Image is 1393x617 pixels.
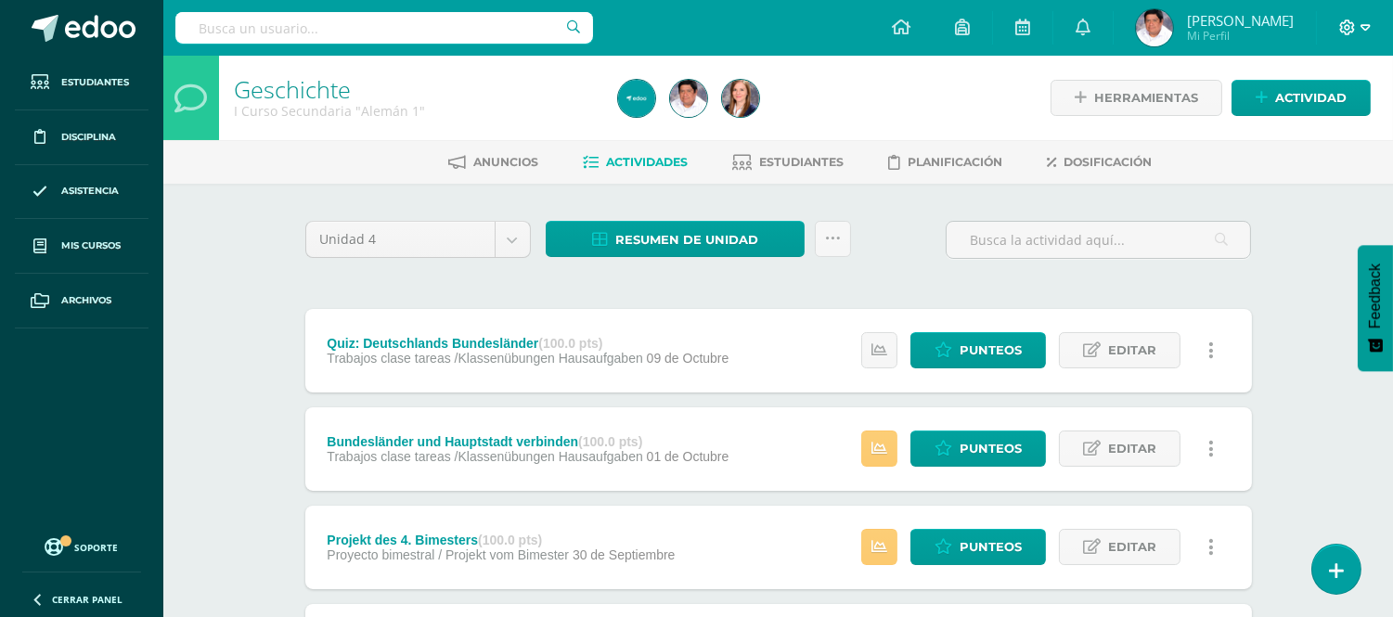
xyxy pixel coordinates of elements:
span: Mis cursos [61,238,121,253]
span: Editar [1108,530,1156,564]
div: Quiz: Deutschlands Bundesländer [327,336,729,351]
span: Dosificación [1064,155,1153,169]
span: Proyecto bimestral / Projekt vom Bimester [327,547,569,562]
a: Estudiantes [733,148,845,177]
a: Mis cursos [15,219,148,274]
span: Punteos [960,431,1022,466]
span: Editar [1108,333,1156,367]
a: Punteos [910,529,1046,565]
span: Trabajos clase tareas /Klassenübungen Hausaufgaben [327,351,642,366]
span: Feedback [1367,264,1384,328]
span: Archivos [61,293,111,308]
a: Punteos [910,431,1046,467]
a: Archivos [15,274,148,328]
span: 01 de Octubre [647,449,729,464]
span: Actividades [607,155,689,169]
img: c42465e0b3b534b01a32bdd99c66b944.png [618,80,655,117]
a: Herramientas [1051,80,1222,116]
span: Planificación [909,155,1003,169]
span: 30 de Septiembre [573,547,676,562]
div: Projekt des 4. Bimesters [327,533,675,547]
span: Actividad [1275,81,1347,115]
a: Anuncios [449,148,539,177]
input: Busca la actividad aquí... [947,222,1250,258]
span: Trabajos clase tareas /Klassenübungen Hausaufgaben [327,449,642,464]
a: Actividades [584,148,689,177]
img: 30b41a60147bfd045cc6c38be83b16e6.png [722,80,759,117]
img: 211e6c3b210dcb44a47f17c329106ef5.png [1136,9,1173,46]
span: Unidad 4 [320,222,481,257]
a: Punteos [910,332,1046,368]
span: Asistencia [61,184,119,199]
h1: Geschichte [234,76,596,102]
a: Soporte [22,533,141,559]
span: Punteos [960,530,1022,564]
a: Unidad 4 [306,222,530,257]
a: Dosificación [1048,148,1153,177]
div: I Curso Secundaria 'Alemán 1' [234,102,596,120]
span: Mi Perfil [1187,28,1294,44]
span: Estudiantes [760,155,845,169]
span: Cerrar panel [52,593,123,606]
img: 211e6c3b210dcb44a47f17c329106ef5.png [670,80,707,117]
strong: (100.0 pts) [578,434,642,449]
span: Herramientas [1094,81,1198,115]
span: Editar [1108,431,1156,466]
button: Feedback - Mostrar encuesta [1358,245,1393,371]
span: 09 de Octubre [647,351,729,366]
a: Resumen de unidad [546,221,805,257]
a: Actividad [1232,80,1371,116]
a: Planificación [889,148,1003,177]
span: Punteos [960,333,1022,367]
a: Asistencia [15,165,148,220]
span: Resumen de unidad [615,223,758,257]
span: [PERSON_NAME] [1187,11,1294,30]
span: Anuncios [474,155,539,169]
div: Bundesländer und Hauptstadt verbinden [327,434,729,449]
a: Disciplina [15,110,148,165]
a: Estudiantes [15,56,148,110]
strong: (100.0 pts) [538,336,602,351]
span: Disciplina [61,130,116,145]
input: Busca un usuario... [175,12,593,44]
a: Geschichte [234,73,351,105]
strong: (100.0 pts) [478,533,542,547]
span: Estudiantes [61,75,129,90]
span: Soporte [75,541,119,554]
